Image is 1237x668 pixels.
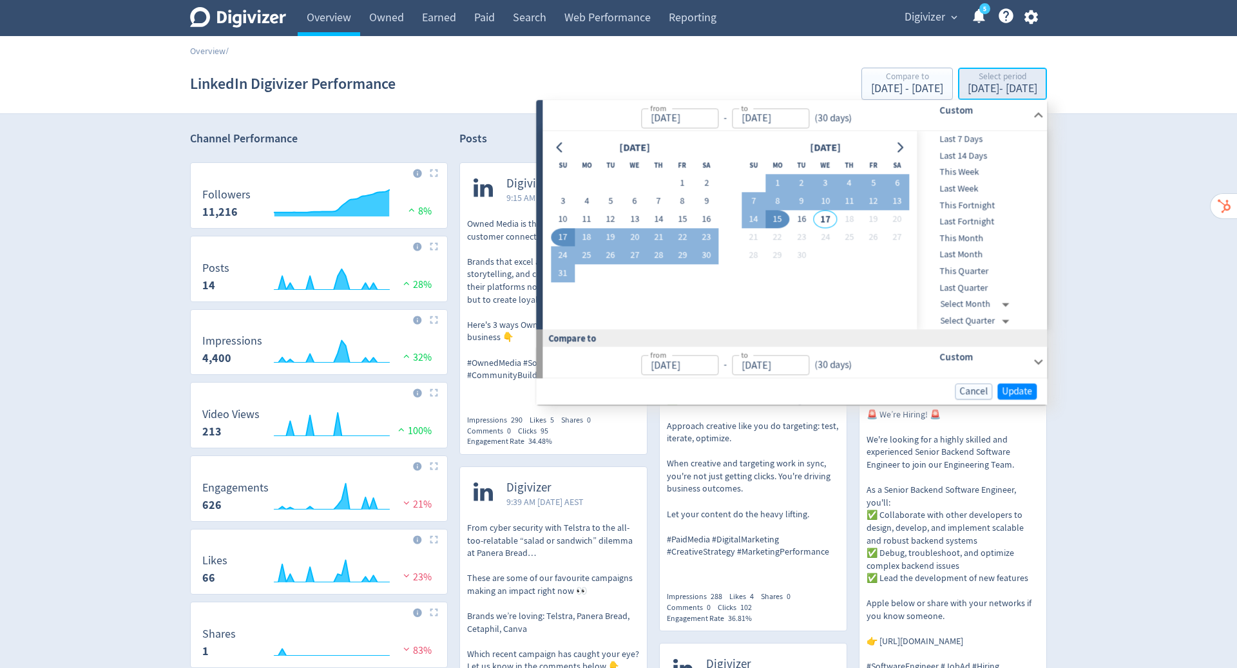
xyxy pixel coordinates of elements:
[917,264,1045,278] span: This Quarter
[917,164,1045,181] div: This Week
[430,388,438,397] img: Placeholder
[587,415,591,425] span: 0
[202,627,236,642] dt: Shares
[599,247,622,265] button: 26
[813,193,837,211] button: 10
[917,263,1045,280] div: This Quarter
[202,481,269,495] dt: Engagements
[460,163,647,405] a: Digivizer9:15 AM [DATE] AESTOwned Media is the strategy for building real customer connections. B...
[622,211,646,229] button: 13
[838,157,861,175] th: Thursday
[728,613,752,624] span: 36.81%
[750,591,754,602] span: 4
[467,218,640,382] p: Owned Media is the strategy for building real customer connections. Brands that excel at personal...
[905,7,945,28] span: Digivizer
[667,602,718,613] div: Comments
[997,383,1037,399] button: Update
[948,12,960,23] span: expand_more
[551,138,570,157] button: Go to previous month
[861,193,885,211] button: 12
[202,278,215,293] strong: 14
[511,415,523,425] span: 290
[430,535,438,544] img: Placeholder
[405,205,418,215] img: positive-performance.svg
[958,68,1047,100] button: Select period[DATE]- [DATE]
[861,68,953,100] button: Compare to[DATE] - [DATE]
[202,644,209,659] strong: 1
[765,193,789,211] button: 8
[400,351,432,364] span: 32%
[765,247,789,265] button: 29
[202,334,262,348] dt: Impressions
[917,166,1045,180] span: This Week
[506,495,584,508] span: 9:39 AM [DATE] AEST
[765,211,789,229] button: 15
[761,591,798,602] div: Shares
[575,229,599,247] button: 18
[190,45,225,57] a: Overview
[917,247,1045,263] div: Last Month
[813,211,837,229] button: 17
[541,426,548,436] span: 95
[671,247,695,265] button: 29
[813,229,837,247] button: 24
[917,148,1045,164] div: Last 14 Days
[202,497,222,513] strong: 626
[917,149,1045,163] span: Last 14 Days
[430,316,438,324] img: Placeholder
[695,247,718,265] button: 30
[506,481,584,495] span: Digivizer
[917,281,1045,295] span: Last Quarter
[430,242,438,251] img: Placeholder
[885,229,909,247] button: 27
[917,231,1045,245] span: This Month
[917,198,1045,213] span: This Fortnight
[941,296,1015,313] div: Select Month
[939,102,1028,118] h6: Custom
[551,193,575,211] button: 3
[430,169,438,177] img: Placeholder
[467,426,518,437] div: Comments
[660,163,847,581] a: Digivizer12:45 PM [DATE] AESTGreat targeting can’t save bad creative. But great creative? That’s ...
[202,407,260,422] dt: Video Views
[917,280,1045,296] div: Last Quarter
[550,415,554,425] span: 5
[647,247,671,265] button: 28
[561,415,598,426] div: Shares
[575,157,599,175] th: Monday
[917,248,1045,262] span: Last Month
[742,229,765,247] button: 21
[917,230,1045,247] div: This Month
[667,613,759,624] div: Engagement Rate
[542,100,1047,131] div: from-to(30 days)Custom
[917,131,1045,148] div: Last 7 Days
[622,229,646,247] button: 20
[789,211,813,229] button: 16
[542,131,1047,330] div: from-to(30 days)Custom
[395,425,432,437] span: 100%
[647,193,671,211] button: 7
[809,358,852,372] div: ( 30 days )
[400,644,413,654] img: negative-performance.svg
[861,211,885,229] button: 19
[789,247,813,265] button: 30
[400,278,413,288] img: positive-performance.svg
[941,312,1015,329] div: Select Quarter
[671,175,695,193] button: 1
[838,175,861,193] button: 4
[196,555,442,589] svg: Likes 66
[467,436,559,447] div: Engagement Rate
[979,3,990,14] a: 5
[885,193,909,211] button: 13
[202,204,238,220] strong: 11,216
[765,229,789,247] button: 22
[861,157,885,175] th: Friday
[939,349,1028,365] h6: Custom
[917,197,1045,214] div: This Fortnight
[395,425,408,434] img: positive-performance.svg
[729,591,761,602] div: Likes
[789,193,813,211] button: 9
[838,211,861,229] button: 18
[806,139,845,157] div: [DATE]
[787,591,791,602] span: 0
